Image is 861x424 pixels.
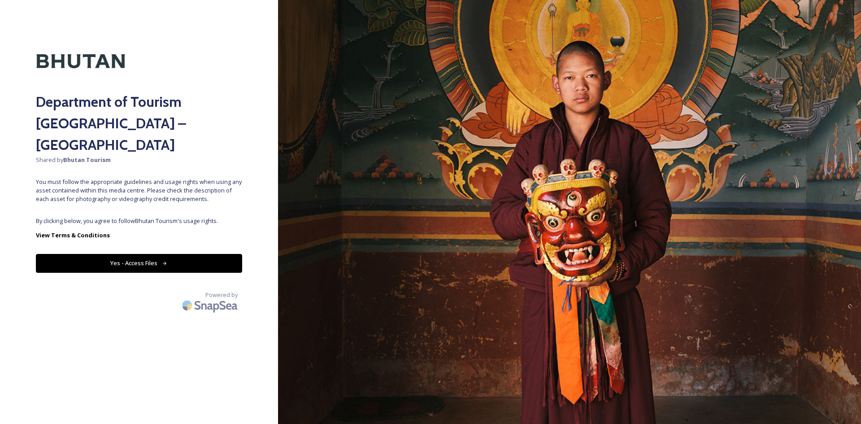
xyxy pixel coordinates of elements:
span: By clicking below, you agree to follow Bhutan Tourism 's usage rights. [36,217,242,225]
a: View Terms & Conditions [36,230,242,240]
span: Powered by [205,291,238,299]
h2: Department of Tourism [GEOGRAPHIC_DATA] – [GEOGRAPHIC_DATA] [36,91,242,156]
button: Yes - Access Files [36,254,242,272]
strong: Bhutan Tourism [63,156,111,164]
span: You must follow the appropriate guidelines and usage rights when using any asset contained within... [36,178,242,204]
span: Shared by [36,156,242,164]
img: SnapSea Logo [179,295,242,316]
strong: View Terms & Conditions [36,231,110,239]
img: Kingdom-of-Bhutan-Logo.png [36,36,126,87]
